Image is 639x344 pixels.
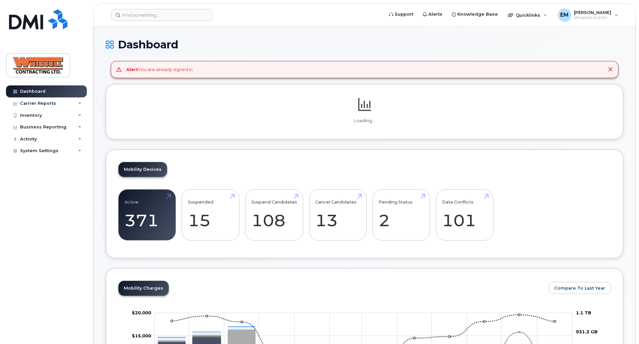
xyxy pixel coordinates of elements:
[132,333,151,338] g: $0
[132,310,151,315] tspan: $20,000
[554,285,605,291] span: Compare To Last Year
[132,310,151,315] g: $0
[251,193,297,237] a: Suspend Candidates 108
[119,162,167,177] a: Mobility Devices
[119,281,169,296] a: Mobility Charges
[118,118,611,124] p: Loading...
[576,329,598,335] tspan: 931.3 GB
[549,282,611,294] button: Compare To Last Year
[188,193,233,237] a: Suspended 15
[106,39,623,50] h1: Dashboard
[442,193,487,237] a: Data Conflicts 101
[379,193,424,237] a: Pending Status 2
[315,193,360,237] a: Cancel Candidates 13
[132,333,151,338] tspan: $15,000
[576,310,591,315] tspan: 1.1 TB
[126,67,138,72] strong: Alert
[125,193,170,237] a: Active 371
[126,66,194,73] div: You are already signed in.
